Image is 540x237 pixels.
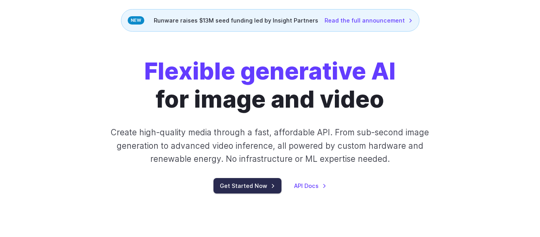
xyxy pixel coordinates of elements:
[121,9,419,32] div: Runware raises $13M seed funding led by Insight Partners
[294,181,327,190] a: API Docs
[144,57,396,113] h1: for image and video
[325,16,413,25] a: Read the full announcement
[213,178,281,193] a: Get Started Now
[144,57,396,85] strong: Flexible generative AI
[103,126,437,165] p: Create high-quality media through a fast, affordable API. From sub-second image generation to adv...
